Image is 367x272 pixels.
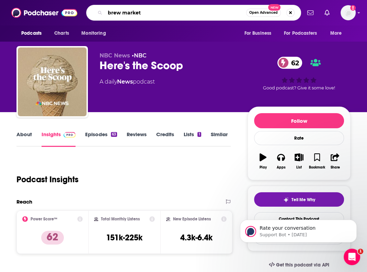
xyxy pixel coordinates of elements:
[54,29,69,38] span: Charts
[277,57,302,69] a: 62
[325,27,351,40] button: open menu
[211,131,228,147] a: Similar
[106,232,142,243] h3: 151k-225k
[260,165,267,170] div: Play
[132,52,147,59] span: •
[197,132,201,137] div: 1
[11,6,77,19] img: Podchaser - Follow, Share and Rate Podcasts
[31,217,57,221] h2: Power Score™
[42,131,76,147] a: InsightsPodchaser Pro
[180,232,213,243] h3: 4.3k-6.4k
[326,149,344,174] button: Share
[246,9,281,17] button: Open AdvancedNew
[291,197,315,203] span: Tell Me Why
[41,231,64,244] p: 62
[230,205,367,253] iframe: Intercom notifications message
[284,29,317,38] span: For Podcasters
[77,27,115,40] button: open menu
[263,85,335,90] span: Good podcast? Give it some love!
[279,27,327,40] button: open menu
[268,4,280,11] span: New
[254,149,272,174] button: Play
[16,27,50,40] button: open menu
[277,165,286,170] div: Apps
[16,174,79,185] h1: Podcast Insights
[330,165,340,170] div: Share
[18,47,87,116] img: Here's the Scoop
[16,131,32,147] a: About
[156,131,174,147] a: Credits
[254,113,344,128] button: Follow
[105,7,246,18] input: Search podcasts, credits, & more...
[283,197,289,203] img: tell me why sparkle
[254,192,344,207] button: tell me why sparkleTell Me Why
[81,29,106,38] span: Monitoring
[117,78,133,85] a: News
[305,7,316,19] a: Show notifications dropdown
[350,5,356,11] svg: Add a profile image
[184,131,201,147] a: Lists1
[248,52,351,95] div: 62Good podcast? Give it some love!
[341,5,356,20] span: Logged in as smeizlik
[239,27,280,40] button: open menu
[309,165,325,170] div: Bookmark
[16,198,32,205] h2: Reach
[21,29,42,38] span: Podcasts
[100,52,130,59] span: NBC News
[358,249,363,254] span: 1
[341,5,356,20] img: User Profile
[249,11,278,14] span: Open Advanced
[276,262,329,268] span: Get this podcast via API
[344,249,360,265] iframe: Intercom live chat
[134,52,147,59] a: NBC
[64,132,76,138] img: Podchaser Pro
[330,29,342,38] span: More
[254,131,344,145] div: Rate
[85,131,117,147] a: Episodes63
[127,131,147,147] a: Reviews
[173,217,211,221] h2: New Episode Listens
[111,132,117,137] div: 63
[296,165,302,170] div: List
[50,27,73,40] a: Charts
[100,78,155,86] div: A daily podcast
[101,217,140,221] h2: Total Monthly Listens
[290,149,308,174] button: List
[272,149,290,174] button: Apps
[284,57,302,69] span: 62
[86,5,301,21] div: Search podcasts, credits, & more...
[308,149,326,174] button: Bookmark
[244,29,271,38] span: For Business
[341,5,356,20] button: Show profile menu
[322,7,332,19] a: Show notifications dropdown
